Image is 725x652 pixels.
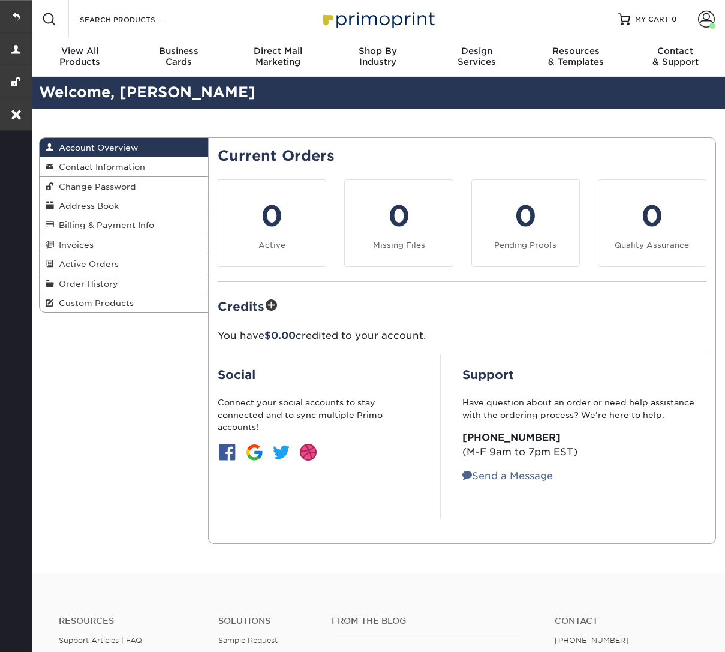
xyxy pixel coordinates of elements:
div: 0 [352,194,445,238]
span: View All [30,46,130,56]
a: Billing & Payment Info [40,215,208,235]
span: Custom Products [54,298,134,308]
span: Active Orders [54,259,119,269]
a: [PHONE_NUMBER] [555,636,629,645]
a: Order History [40,274,208,293]
p: You have credited to your account. [218,329,706,343]
span: Resources [527,46,626,56]
small: Pending Proofs [494,241,556,250]
img: btn-dribbble.jpg [299,443,318,462]
div: Industry [328,46,428,67]
span: Contact Information [54,162,145,172]
a: 0 Quality Assurance [598,179,706,267]
small: Missing Files [373,241,425,250]
a: Resources& Templates [527,38,626,77]
div: Services [427,46,527,67]
h4: Solutions [218,616,314,626]
a: Active Orders [40,254,208,274]
a: 0 Pending Proofs [471,179,580,267]
h4: Resources [59,616,200,626]
h4: From the Blog [332,616,522,626]
a: Invoices [40,235,208,254]
span: Direct Mail [228,46,328,56]
a: Shop ByIndustry [328,38,428,77]
span: Design [427,46,527,56]
span: Address Book [54,201,119,211]
a: Sample Request [218,636,278,645]
img: Primoprint [318,6,438,32]
iframe: Google Customer Reviews [3,615,102,648]
a: Account Overview [40,138,208,157]
div: Marketing [228,46,328,67]
a: Direct MailMarketing [228,38,328,77]
small: Active [258,241,285,250]
h2: Support [462,368,706,382]
input: SEARCH PRODUCTS..... [79,12,195,26]
a: View AllProducts [30,38,130,77]
span: Billing & Payment Info [54,220,154,230]
h2: Welcome, [PERSON_NAME] [30,82,725,104]
a: Change Password [40,177,208,196]
span: Shop By [328,46,428,56]
a: BusinessCards [130,38,229,77]
div: 0 [606,194,699,238]
div: & Support [625,46,725,67]
small: Quality Assurance [615,241,689,250]
span: Change Password [54,182,136,191]
span: Business [130,46,229,56]
span: Order History [54,279,118,289]
p: Connect your social accounts to stay connected and to sync multiple Primo accounts! [218,396,420,433]
div: 0 [479,194,572,238]
div: Products [30,46,130,67]
h2: Credits [218,296,706,315]
span: 0 [672,15,677,23]
strong: [PHONE_NUMBER] [462,432,561,443]
img: btn-twitter.jpg [272,443,291,462]
a: Send a Message [462,470,553,482]
div: Cards [130,46,229,67]
a: Address Book [40,196,208,215]
img: btn-google.jpg [245,443,264,462]
span: Account Overview [54,143,138,152]
h2: Current Orders [218,148,706,165]
a: Custom Products [40,293,208,312]
a: DesignServices [427,38,527,77]
p: (M-F 9am to 7pm EST) [462,431,706,459]
a: Contact [555,616,696,626]
span: Contact [625,46,725,56]
a: Contact& Support [625,38,725,77]
span: MY CART [635,14,669,25]
div: & Templates [527,46,626,67]
span: $0.00 [264,330,296,341]
img: btn-facebook.jpg [218,443,237,462]
div: 0 [225,194,318,238]
a: 0 Active [218,179,326,267]
h2: Social [218,368,420,382]
span: Invoices [54,240,94,250]
a: 0 Missing Files [344,179,453,267]
p: Have question about an order or need help assistance with the ordering process? We’re here to help: [462,396,706,421]
a: Contact Information [40,157,208,176]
